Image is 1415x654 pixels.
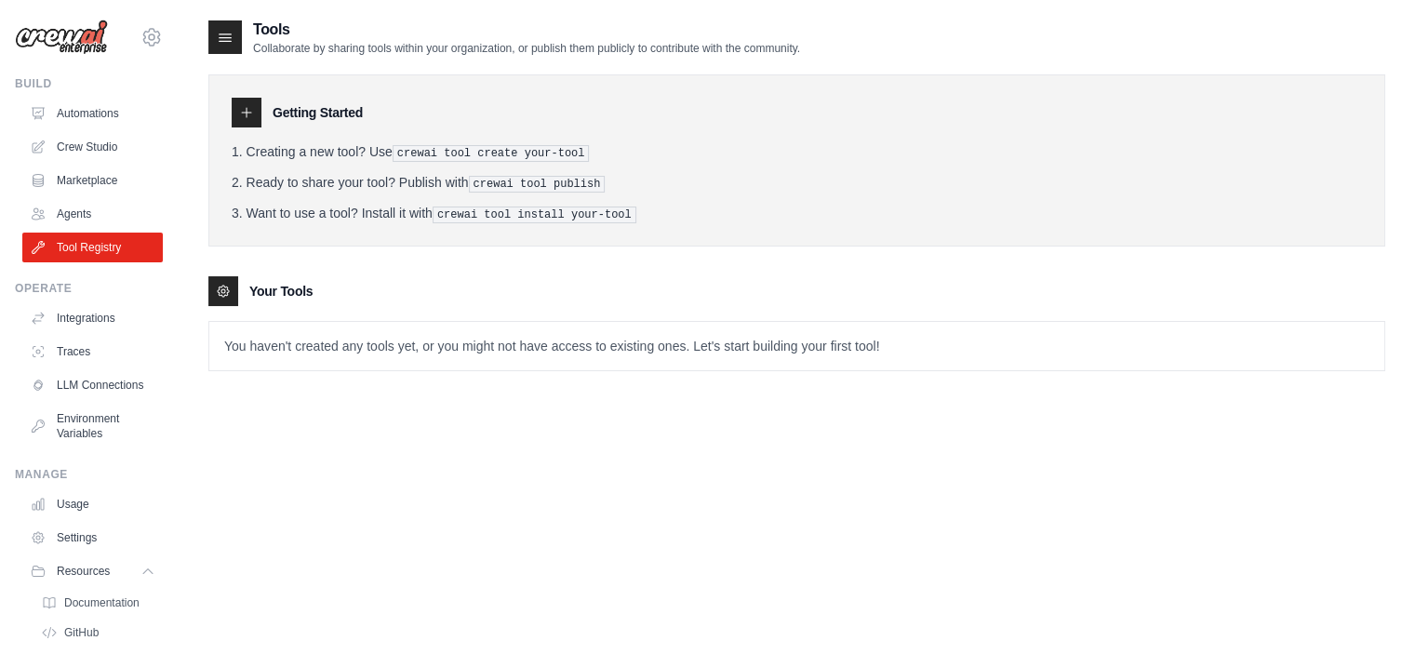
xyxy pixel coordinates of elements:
a: Traces [22,337,163,367]
pre: crewai tool install your-tool [433,207,636,223]
a: Tool Registry [22,233,163,262]
h2: Tools [253,19,800,41]
a: Integrations [22,303,163,333]
a: Usage [22,489,163,519]
li: Ready to share your tool? Publish with [232,173,1362,193]
div: Operate [15,281,163,296]
li: Creating a new tool? Use [232,142,1362,162]
button: Resources [22,556,163,586]
a: Settings [22,523,163,553]
a: Crew Studio [22,132,163,162]
a: Documentation [33,590,163,616]
div: Manage [15,467,163,482]
a: Agents [22,199,163,229]
a: Environment Variables [22,404,163,448]
pre: crewai tool publish [469,176,606,193]
a: GitHub [33,620,163,646]
p: Collaborate by sharing tools within your organization, or publish them publicly to contribute wit... [253,41,800,56]
a: Marketplace [22,166,163,195]
p: You haven't created any tools yet, or you might not have access to existing ones. Let's start bui... [209,322,1384,370]
h3: Getting Started [273,103,363,122]
li: Want to use a tool? Install it with [232,204,1362,223]
pre: crewai tool create your-tool [393,145,590,162]
h3: Your Tools [249,282,313,300]
div: Build [15,76,163,91]
span: Resources [57,564,110,579]
a: LLM Connections [22,370,163,400]
img: Logo [15,20,108,55]
span: GitHub [64,625,99,640]
a: Automations [22,99,163,128]
span: Documentation [64,595,140,610]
